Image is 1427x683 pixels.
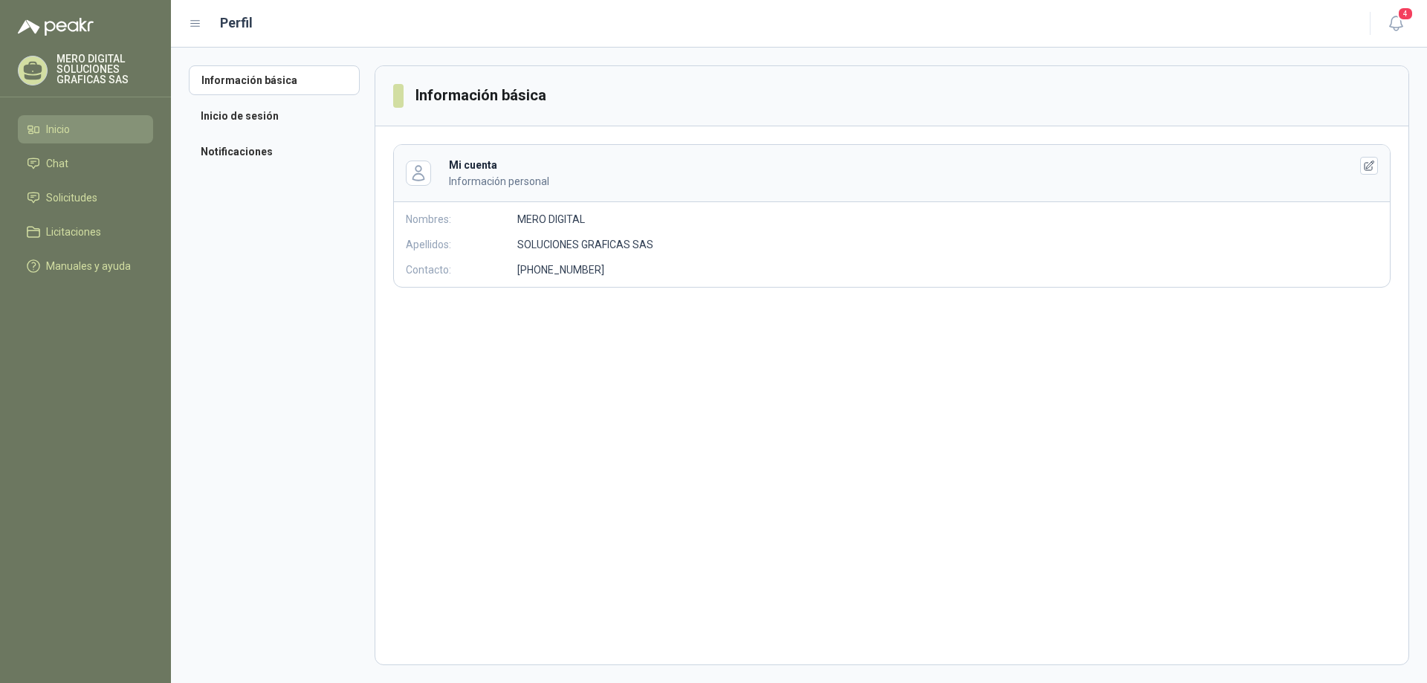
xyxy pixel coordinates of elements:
[449,173,1326,190] p: Información personal
[18,18,94,36] img: Logo peakr
[517,211,585,227] p: MERO DIGITAL
[18,149,153,178] a: Chat
[56,54,153,85] p: MERO DIGITAL SOLUCIONES GRAFICAS SAS
[18,218,153,246] a: Licitaciones
[46,121,70,137] span: Inicio
[517,262,604,278] p: [PHONE_NUMBER]
[18,184,153,212] a: Solicitudes
[46,190,97,206] span: Solicitudes
[517,236,653,253] p: SOLUCIONES GRAFICAS SAS
[406,262,517,278] p: Contacto:
[189,65,360,95] a: Información básica
[1382,10,1409,37] button: 4
[415,84,548,107] h3: Información básica
[18,252,153,280] a: Manuales y ayuda
[18,115,153,143] a: Inicio
[46,258,131,274] span: Manuales y ayuda
[1397,7,1414,21] span: 4
[189,137,360,166] a: Notificaciones
[406,211,517,227] p: Nombres:
[189,101,360,131] a: Inicio de sesión
[406,236,517,253] p: Apellidos:
[220,13,253,33] h1: Perfil
[449,159,497,171] b: Mi cuenta
[46,224,101,240] span: Licitaciones
[46,155,68,172] span: Chat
